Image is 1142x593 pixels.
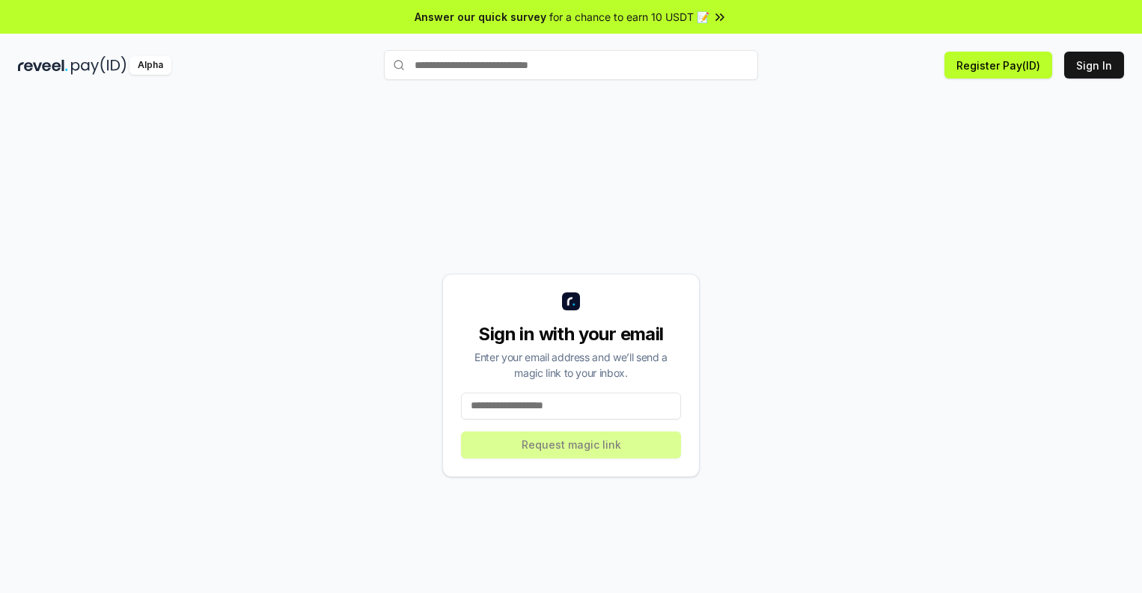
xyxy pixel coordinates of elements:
span: for a chance to earn 10 USDT 📝 [549,9,709,25]
div: Alpha [129,56,171,75]
button: Sign In [1064,52,1124,79]
div: Enter your email address and we’ll send a magic link to your inbox. [461,349,681,381]
button: Register Pay(ID) [944,52,1052,79]
img: logo_small [562,292,580,310]
span: Answer our quick survey [415,9,546,25]
img: pay_id [71,56,126,75]
div: Sign in with your email [461,322,681,346]
img: reveel_dark [18,56,68,75]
